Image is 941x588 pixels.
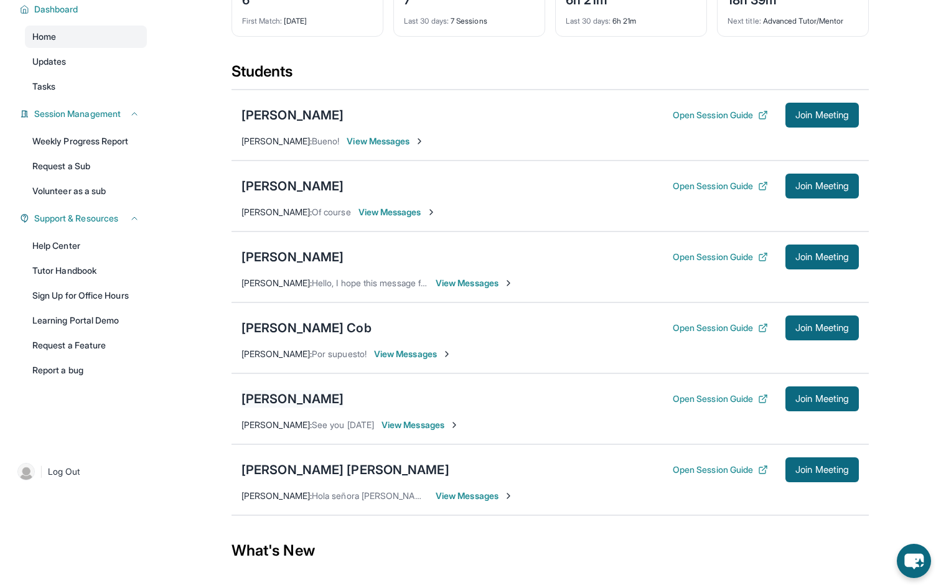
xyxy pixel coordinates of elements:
[241,390,344,408] div: [PERSON_NAME]
[673,251,768,263] button: Open Session Guide
[241,136,312,146] span: [PERSON_NAME] :
[442,349,452,359] img: Chevron-Right
[785,103,859,128] button: Join Meeting
[34,108,121,120] span: Session Management
[404,16,449,26] span: Last 30 days :
[347,135,424,147] span: View Messages
[795,182,849,190] span: Join Meeting
[232,523,869,578] div: What's New
[728,9,858,26] div: Advanced Tutor/Mentor
[241,177,344,195] div: [PERSON_NAME]
[566,9,696,26] div: 6h 21m
[382,419,459,431] span: View Messages
[25,284,147,307] a: Sign Up for Office Hours
[404,9,535,26] div: 7 Sessions
[242,9,373,26] div: [DATE]
[25,26,147,48] a: Home
[25,235,147,257] a: Help Center
[795,466,849,474] span: Join Meeting
[785,174,859,198] button: Join Meeting
[241,348,312,359] span: [PERSON_NAME] :
[436,490,513,502] span: View Messages
[673,322,768,334] button: Open Session Guide
[29,3,139,16] button: Dashboard
[673,464,768,476] button: Open Session Guide
[785,386,859,411] button: Join Meeting
[241,461,449,478] div: [PERSON_NAME] [PERSON_NAME]
[32,80,55,93] span: Tasks
[795,111,849,119] span: Join Meeting
[29,108,139,120] button: Session Management
[25,155,147,177] a: Request a Sub
[25,180,147,202] a: Volunteer as a sub
[673,109,768,121] button: Open Session Guide
[673,180,768,192] button: Open Session Guide
[503,491,513,501] img: Chevron-Right
[241,419,312,430] span: [PERSON_NAME] :
[312,207,351,217] span: Of course
[358,206,436,218] span: View Messages
[312,419,374,430] span: See you [DATE]
[728,16,761,26] span: Next title :
[795,253,849,261] span: Join Meeting
[312,136,339,146] span: Bueno!
[241,490,312,501] span: [PERSON_NAME] :
[426,207,436,217] img: Chevron-Right
[32,55,67,68] span: Updates
[29,212,139,225] button: Support & Resources
[12,458,147,485] a: |Log Out
[25,334,147,357] a: Request a Feature
[25,130,147,152] a: Weekly Progress Report
[25,309,147,332] a: Learning Portal Demo
[312,278,761,288] span: Hello, I hope this message finds you well, [PERSON_NAME] tutoring session will start in 15 minute...
[34,212,118,225] span: Support & Resources
[232,62,869,89] div: Students
[503,278,513,288] img: Chevron-Right
[795,395,849,403] span: Join Meeting
[241,248,344,266] div: [PERSON_NAME]
[25,259,147,282] a: Tutor Handbook
[241,106,344,124] div: [PERSON_NAME]
[785,457,859,482] button: Join Meeting
[795,324,849,332] span: Join Meeting
[25,75,147,98] a: Tasks
[785,315,859,340] button: Join Meeting
[436,277,513,289] span: View Messages
[32,30,56,43] span: Home
[242,16,282,26] span: First Match :
[25,359,147,381] a: Report a bug
[449,420,459,430] img: Chevron-Right
[673,393,768,405] button: Open Session Guide
[241,319,372,337] div: [PERSON_NAME] Cob
[785,245,859,269] button: Join Meeting
[414,136,424,146] img: Chevron-Right
[897,544,931,578] button: chat-button
[48,465,80,478] span: Log Out
[241,278,312,288] span: [PERSON_NAME] :
[34,3,78,16] span: Dashboard
[374,348,452,360] span: View Messages
[566,16,611,26] span: Last 30 days :
[17,463,35,480] img: user-img
[25,50,147,73] a: Updates
[241,207,312,217] span: [PERSON_NAME] :
[40,464,43,479] span: |
[312,348,367,359] span: Por supuesto!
